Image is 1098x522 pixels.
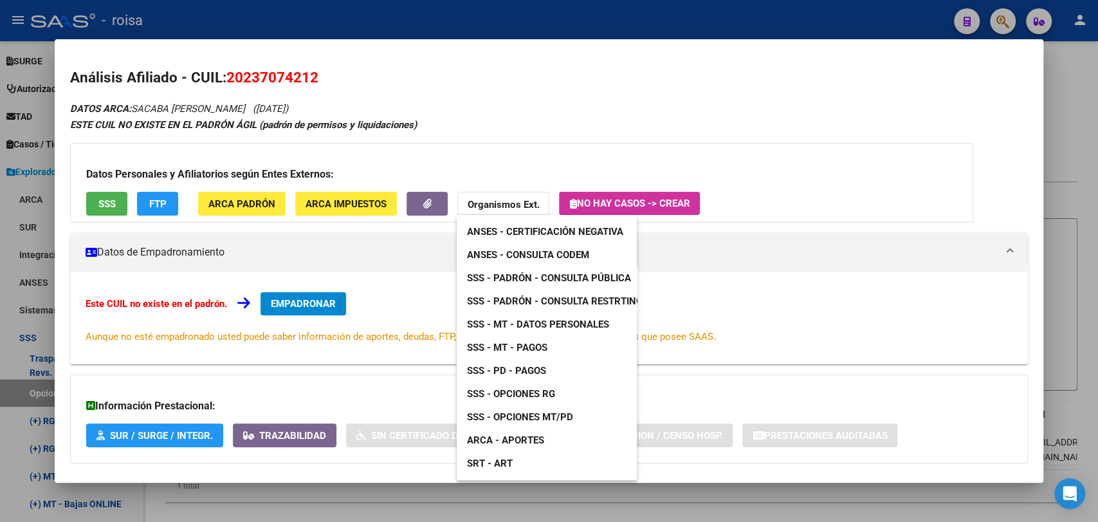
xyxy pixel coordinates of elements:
a: SSS - Opciones MT/PD [457,405,583,429]
span: SSS - Padrón - Consulta Restrtingida [467,295,658,307]
a: ANSES - Certificación Negativa [457,220,634,243]
span: SSS - Padrón - Consulta Pública [467,272,631,284]
span: SRT - ART [467,458,513,469]
a: SSS - Padrón - Consulta Restrtingida [457,290,668,313]
span: ANSES - Certificación Negativa [467,226,623,238]
span: SSS - Opciones MT/PD [467,411,573,423]
span: ANSES - Consulta CODEM [467,249,589,261]
a: ARCA - Aportes [457,429,554,452]
a: SSS - MT - Pagos [457,336,558,359]
span: SSS - PD - Pagos [467,365,546,377]
span: ARCA - Aportes [467,434,544,446]
a: SSS - Padrón - Consulta Pública [457,266,641,290]
a: SSS - PD - Pagos [457,359,556,382]
span: SSS - Opciones RG [467,388,555,400]
a: ANSES - Consulta CODEM [457,243,599,266]
span: SSS - MT - Pagos [467,342,547,353]
a: SSS - Opciones RG [457,382,565,405]
a: SRT - ART [457,452,637,475]
span: SSS - MT - Datos Personales [467,319,609,330]
a: SSS - MT - Datos Personales [457,313,619,336]
div: Open Intercom Messenger [1054,478,1085,509]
